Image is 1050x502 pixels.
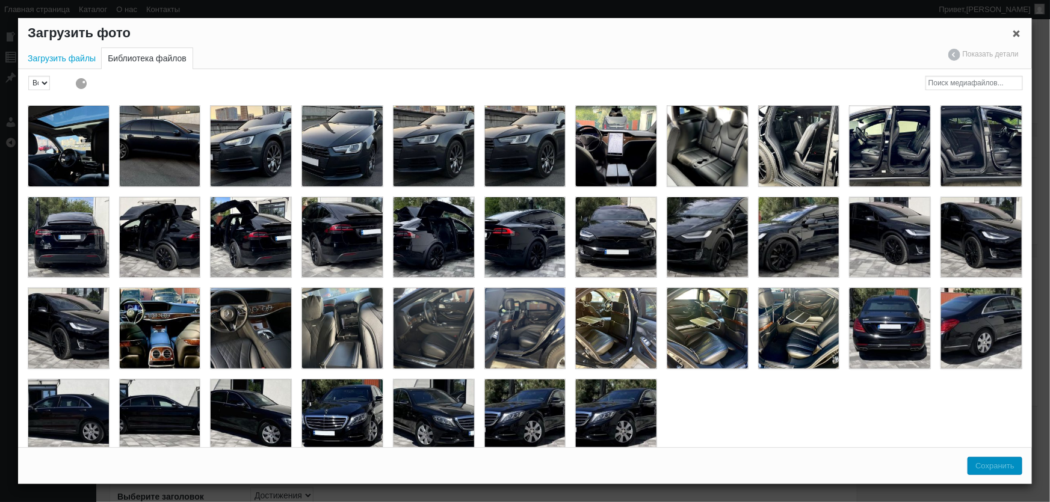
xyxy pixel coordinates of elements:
[18,18,1032,48] h1: Загрузить фото
[114,100,206,192] li: Ауди А4 прокат без водителя. аренда ауди с водителем, авто ауди а4 на прокат в киеве 04
[23,283,114,374] li: Tesla Model X черный прокат без водителя, внедорожник тесла арендовать с водителем на прокат 01
[205,100,297,192] li: Ауди А4 прокат без водителя. аренда ауди с водителем, авто ауди а4 на прокат в киеве 03
[936,192,1027,283] li: Tesla Model X черный прокат без водителя, внедорожник тесла арендовать с водителем на прокат 01
[936,283,1027,374] li: Mercedes-Benz S-Class 2014 на прокат, аренда бронированный мерседес s class c водителем, брониров...
[297,192,388,283] li: Tesla Model X черный прокат без водителя, внедорожник тесла арендовать с водителем на прокат 09
[23,374,114,465] li: Mercedes-Benz S-Class 2014 на прокат, аренда бронированный мерседес s class c водителем, брониров...
[480,374,571,465] li: Mercedes-Benz S-Class 2014 на прокат, аренда бронированный мерседес s class c водителем, брониров...
[570,374,662,465] li: Mercedes-Benz S-Class 2014 на прокат, аренда бронированный мерседес s class c водителем, брониров...
[101,47,193,69] a: Библиотека файлов
[297,374,388,465] li: Mercedes-Benz S-Class 2014 на прокат, аренда бронированный мерседес s class c водителем, брониров...
[205,374,297,465] li: Mercedes-Benz S-Class 2014 на прокат, аренда бронированный мерседес s class c водителем, брониров...
[480,100,571,192] li: Ауди А4 прокат без водителя. аренда ауди с водителем, авто ауди а4 на прокат в киеве 01
[753,283,845,374] li: Mercedes-Benz S-Class 2014 на прокат, аренда бронированный мерседес s class c водителем, брониров...
[480,283,571,374] li: Mercedes-Benz S-Class 2014 на прокат, аренда бронированный мерседес s class c водителем, брониров...
[662,192,753,283] li: Tesla Model X черный прокат без водителя, внедорожник тесла арендовать с водителем на прокат 04
[388,374,480,465] li: Mercedes-Benz S-Class 2014 на прокат, аренда бронированный мерседес s class c водителем, брониров...
[844,192,936,283] li: Tesla Model X черный прокат без водителя, внедорожник тесла арендовать с водителем на прокат 02
[22,48,102,69] a: Загрузить файлы
[205,192,297,283] li: Tesla Model X черный прокат без водителя, внедорожник тесла арендовать с водителем на прокат 10
[23,100,114,192] li: Ауди А4 прокат без водителя. аренда ауди с водителем, авто ауди а4 на прокат в киеве 05
[388,192,480,283] li: Tesla Model X черный прокат без водителя, внедорожник тесла арендовать с водителем на прокат 07
[114,283,206,374] li: Mercedes-Benz S-Class 2014 на прокат, аренда бронированный мерседес s class c водителем, брониров...
[570,283,662,374] li: Mercedes-Benz S-Class 2014 на прокат, аренда бронированный мерседес s class c водителем, брониров...
[753,100,845,192] li: Tesla Model X черный прокат без водителя, внедорожник тесла арендовать с водителем на прокат 15
[925,76,1023,90] input: Поиск медиафайлов...
[844,100,936,192] li: Tesla Model X черный прокат без водителя, внедорожник тесла арендовать с водителем на прокат 14
[844,283,936,374] li: Mercedes-Benz S-Class 2014 на прокат, аренда бронированный мерседес s class c водителем, брониров...
[297,283,388,374] li: Mercedes-Benz S-Class 2014 на прокат, аренда бронированный мерседес s class c водителем, брониров...
[942,48,1025,60] a: Показать детали
[936,100,1027,192] li: Tesla Model X черный прокат без водителя, внедорожник тесла арендовать с водителем на прокат 13
[297,100,388,192] li: Ауди А4 прокат без водителя. аренда ауди с водителем, авто ауди а4 на прокат в киеве 02
[948,49,1019,61] span: Показать детали
[480,192,571,283] li: Tesla Model X черный прокат без водителя, внедорожник тесла арендовать с водителем на прокат 06
[205,283,297,374] li: Mercedes-Benz S-Class 2014 на прокат, аренда бронированный мерседес s class c водителем, брониров...
[23,192,114,283] li: Tesla Model X черный прокат без водителя, внедорожник тесла арендовать с водителем на прокат 12
[114,192,206,283] li: Tesla Model X черный прокат без водителя, внедорожник тесла арендовать с водителем на прокат 11
[570,100,662,192] li: Tesla Model X черный прокат без водителя, внедорожник тесла арендовать с водителем на прокат 17
[388,283,480,374] li: Mercedes-Benz S-Class 2014 на прокат, аренда бронированный мерседес s class c водителем, брониров...
[753,192,845,283] li: Tesla Model X черный прокат без водителя, внедорожник тесла арендовать с водителем на прокат 03
[968,457,1022,475] button: Сохранить
[662,100,753,192] li: Tesla Model X черный прокат без водителя, внедорожник тесла арендовать с водителем на прокат 16
[662,283,753,374] li: Mercedes-Benz S-Class 2014 на прокат, аренда бронированный мерседес s class c водителем, брониров...
[388,100,480,192] li: Ауди А4 прокат без водителя. аренда ауди с водителем, авто ауди а4 на прокат в киеве 01
[570,192,662,283] li: Tesla Model X черный прокат без водителя, внедорожник тесла арендовать с водителем на прокат 05
[114,374,206,465] li: Mercedes-Benz S-Class 2014 на прокат, аренда бронированный мерседес s class c водителем, брониров...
